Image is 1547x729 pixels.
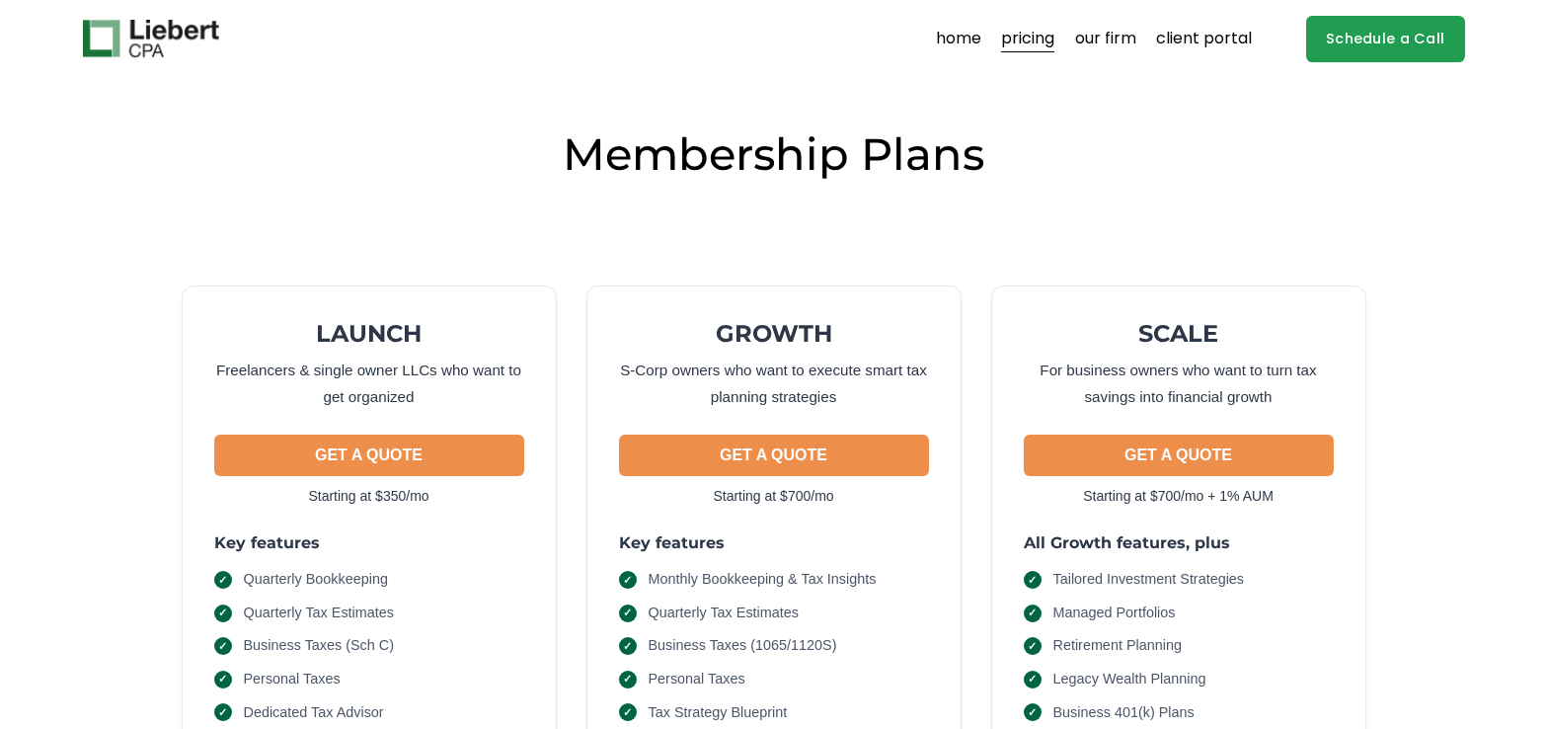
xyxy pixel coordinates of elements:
span: Tailored Investment Strategies [1053,569,1245,591]
button: GET A QUOTE [1024,435,1334,476]
a: Schedule a Call [1306,16,1465,62]
button: GET A QUOTE [619,435,929,476]
span: Dedicated Tax Advisor [244,702,384,724]
span: Business Taxes (Sch C) [244,635,395,657]
a: pricing [1001,23,1054,54]
img: Liebert CPA [83,20,219,57]
span: Quarterly Tax Estimates [649,603,800,624]
p: Starting at $700/mo + 1% AUM [1024,484,1334,509]
button: GET A QUOTE [214,435,524,476]
h3: All Growth features, plus [1024,532,1334,553]
h2: LAUNCH [214,318,524,349]
span: Business Taxes (1065/1120S) [649,635,837,657]
span: Tax Strategy Blueprint [649,702,788,724]
p: Starting at $700/mo [619,484,929,509]
p: For business owners who want to turn tax savings into financial growth [1024,357,1334,411]
span: Quarterly Bookkeeping [244,569,388,591]
h2: GROWTH [619,318,929,349]
h2: Membership Plans [83,125,1465,183]
span: Managed Portfolios [1053,603,1176,624]
h3: Key features [619,532,929,553]
span: Business 401(k) Plans [1053,702,1195,724]
p: Freelancers & single owner LLCs who want to get organized [214,357,524,411]
span: Personal Taxes [244,669,341,690]
a: home [936,23,981,54]
span: Personal Taxes [649,669,745,690]
span: Legacy Wealth Planning [1053,669,1206,690]
p: S-Corp owners who want to execute smart tax planning strategies [619,357,929,411]
span: Retirement Planning [1053,635,1182,657]
h2: SCALE [1024,318,1334,349]
a: client portal [1156,23,1252,54]
h3: Key features [214,532,524,553]
p: Starting at $350/mo [214,484,524,509]
span: Quarterly Tax Estimates [244,603,395,624]
span: Monthly Bookkeeping & Tax Insights [649,569,877,591]
a: our firm [1075,23,1136,54]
